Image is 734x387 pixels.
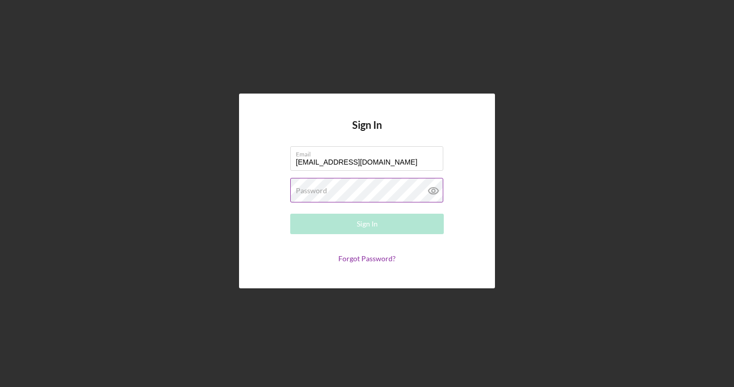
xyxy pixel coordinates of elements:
a: Forgot Password? [338,254,396,263]
div: Sign In [357,214,378,234]
label: Password [296,187,327,195]
button: Sign In [290,214,444,234]
label: Email [296,147,443,158]
h4: Sign In [352,119,382,146]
